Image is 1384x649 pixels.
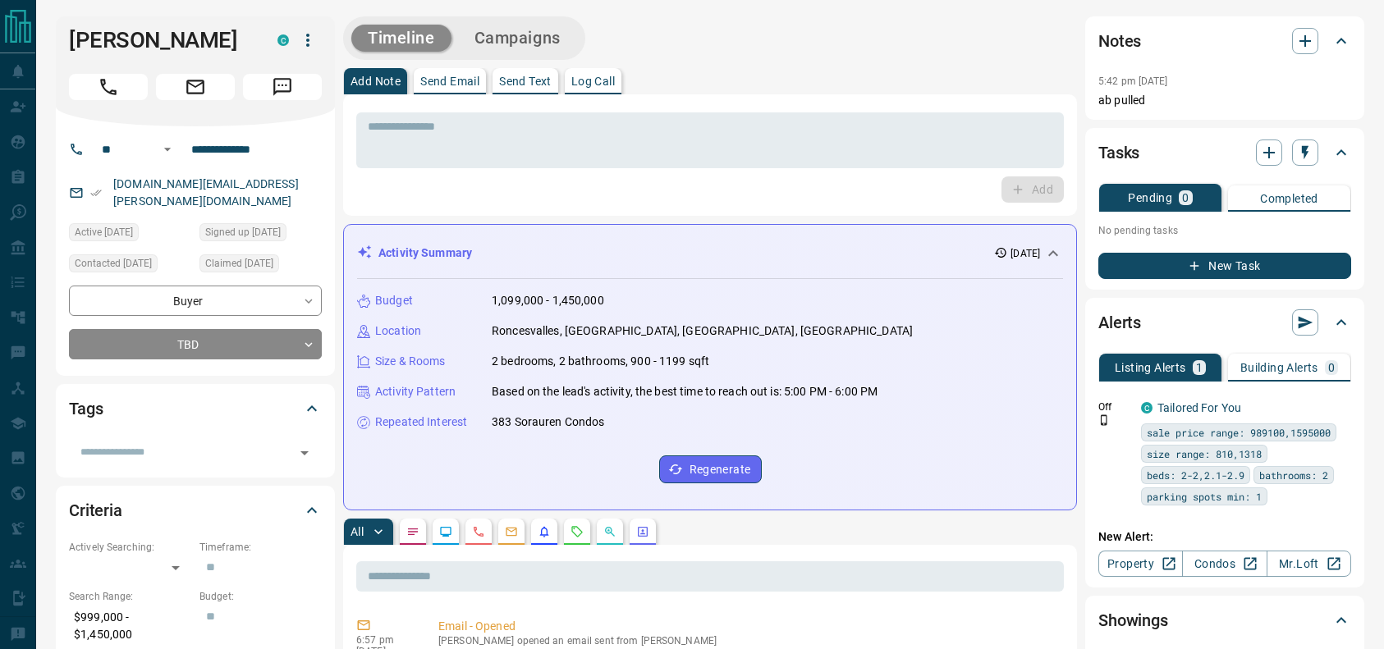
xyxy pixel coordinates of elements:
[351,526,364,537] p: All
[69,286,322,316] div: Buyer
[378,245,472,262] p: Activity Summary
[420,75,479,87] p: Send Email
[492,322,913,340] p: Roncesvalles, [GEOGRAPHIC_DATA], [GEOGRAPHIC_DATA], [GEOGRAPHIC_DATA]
[375,292,413,309] p: Budget
[406,525,419,538] svg: Notes
[1141,402,1153,414] div: condos.ca
[1147,424,1331,441] span: sale price range: 989100,1595000
[1328,362,1335,373] p: 0
[538,525,551,538] svg: Listing Alerts
[1259,467,1328,483] span: bathrooms: 2
[1098,303,1351,342] div: Alerts
[1240,362,1318,373] p: Building Alerts
[156,74,235,100] span: Email
[1098,528,1351,546] p: New Alert:
[113,177,299,208] a: [DOMAIN_NAME][EMAIL_ADDRESS][PERSON_NAME][DOMAIN_NAME]
[1098,414,1110,426] svg: Push Notification Only
[375,353,446,370] p: Size & Rooms
[1098,601,1351,640] div: Showings
[571,75,615,87] p: Log Call
[243,74,322,100] span: Message
[1098,218,1351,243] p: No pending tasks
[1147,467,1244,483] span: beds: 2-2,2.1-2.9
[1128,192,1172,203] p: Pending
[492,292,604,309] p: 1,099,000 - 1,450,000
[472,525,485,538] svg: Calls
[375,414,467,431] p: Repeated Interest
[1147,446,1262,462] span: size range: 810,1318
[205,255,273,272] span: Claimed [DATE]
[351,25,451,52] button: Timeline
[351,75,401,87] p: Add Note
[69,604,191,648] p: $999,000 - $1,450,000
[356,634,414,646] p: 6:57 pm
[199,540,322,555] p: Timeframe:
[492,383,878,400] p: Based on the lead's activity, the best time to reach out is: 5:00 PM - 6:00 PM
[277,34,289,46] div: condos.ca
[69,329,322,359] div: TBD
[69,395,103,422] h2: Tags
[199,589,322,604] p: Budget:
[69,491,322,530] div: Criteria
[75,255,152,272] span: Contacted [DATE]
[1182,551,1267,577] a: Condos
[438,635,1057,647] p: [PERSON_NAME] opened an email sent from [PERSON_NAME]
[69,223,191,246] div: Sat Aug 09 2025
[1098,607,1168,633] h2: Showings
[69,27,253,53] h1: [PERSON_NAME]
[357,238,1063,268] div: Activity Summary[DATE]
[1098,92,1351,109] p: ab pulled
[1098,28,1141,54] h2: Notes
[505,525,518,538] svg: Emails
[1098,309,1141,336] h2: Alerts
[69,540,191,555] p: Actively Searching:
[499,75,552,87] p: Send Text
[199,223,322,246] div: Sat Aug 09 2025
[69,74,148,100] span: Call
[375,383,456,400] p: Activity Pattern
[439,525,452,538] svg: Lead Browsing Activity
[1098,21,1351,61] div: Notes
[571,525,584,538] svg: Requests
[1098,400,1131,414] p: Off
[1196,362,1203,373] p: 1
[199,254,322,277] div: Sat Aug 09 2025
[1147,488,1262,505] span: parking spots min: 1
[90,187,102,199] svg: Email Verified
[1260,193,1318,204] p: Completed
[1098,133,1351,172] div: Tasks
[1267,551,1351,577] a: Mr.Loft
[603,525,616,538] svg: Opportunities
[1011,246,1040,261] p: [DATE]
[158,139,177,159] button: Open
[1098,139,1139,166] h2: Tasks
[458,25,577,52] button: Campaigns
[1098,253,1351,279] button: New Task
[293,441,316,464] button: Open
[1098,75,1168,87] p: 5:42 pm [DATE]
[75,224,133,240] span: Active [DATE]
[636,525,649,538] svg: Agent Actions
[1182,192,1189,203] p: 0
[1098,551,1183,577] a: Property
[659,455,762,483] button: Regenerate
[1115,362,1186,373] p: Listing Alerts
[205,224,281,240] span: Signed up [DATE]
[375,322,421,340] p: Location
[69,589,191,604] p: Search Range:
[69,389,322,428] div: Tags
[69,497,122,523] h2: Criteria
[492,353,709,370] p: 2 bedrooms, 2 bathrooms, 900 - 1199 sqft
[492,414,605,431] p: 383 Sorauren Condos
[438,618,1057,635] p: Email - Opened
[69,254,191,277] div: Sat Aug 09 2025
[1157,401,1241,414] a: Tailored For You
